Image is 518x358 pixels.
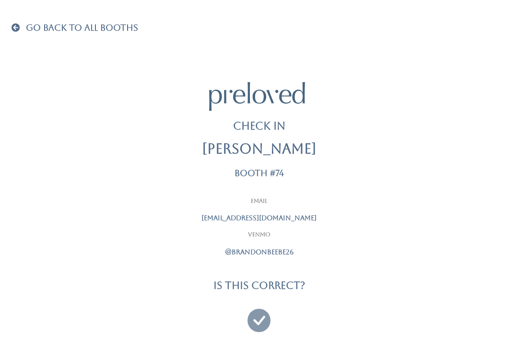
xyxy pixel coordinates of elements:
[139,231,379,239] p: Venmo
[26,23,138,33] span: Go Back To All Booths
[209,82,305,110] img: preloved logo
[213,280,305,291] h4: Is this correct?
[139,213,379,223] p: [EMAIL_ADDRESS][DOMAIN_NAME]
[12,24,138,33] a: Go Back To All Booths
[233,119,285,134] p: Check In
[202,142,317,157] h2: [PERSON_NAME]
[235,168,284,178] p: Booth #74
[139,247,379,257] p: @brandonbeebe26
[139,197,379,206] p: Email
